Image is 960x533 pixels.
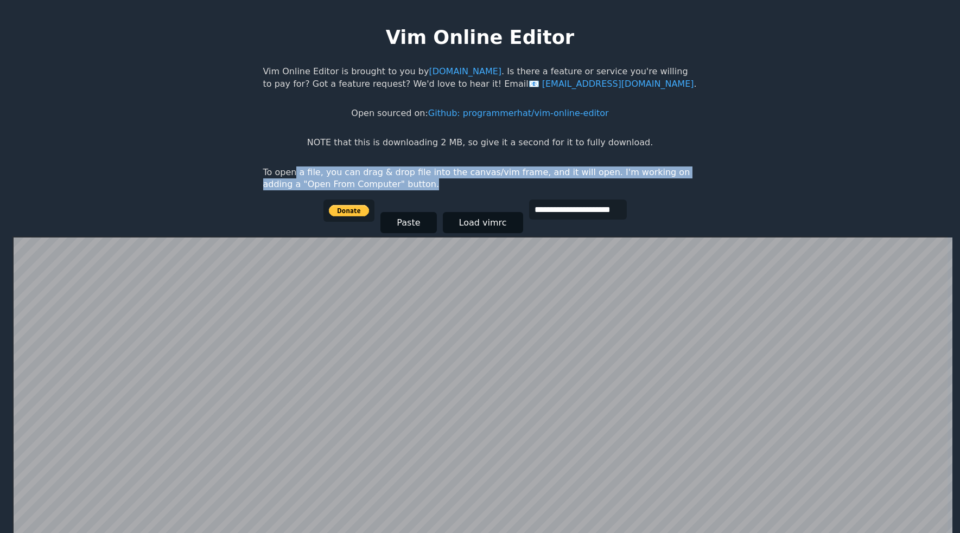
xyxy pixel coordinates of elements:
[351,107,608,119] p: Open sourced on:
[428,108,609,118] a: Github: programmerhat/vim-online-editor
[307,137,653,149] p: NOTE that this is downloading 2 MB, so give it a second for it to fully download.
[263,166,697,191] p: To open a file, you can drag & drop file into the canvas/vim frame, and it will open. I'm working...
[529,79,694,89] a: [EMAIL_ADDRESS][DOMAIN_NAME]
[263,66,697,90] p: Vim Online Editor is brought to you by . Is there a feature or service you're willing to pay for?...
[429,66,501,76] a: [DOMAIN_NAME]
[443,212,523,233] button: Load vimrc
[380,212,436,233] button: Paste
[386,24,574,50] h1: Vim Online Editor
